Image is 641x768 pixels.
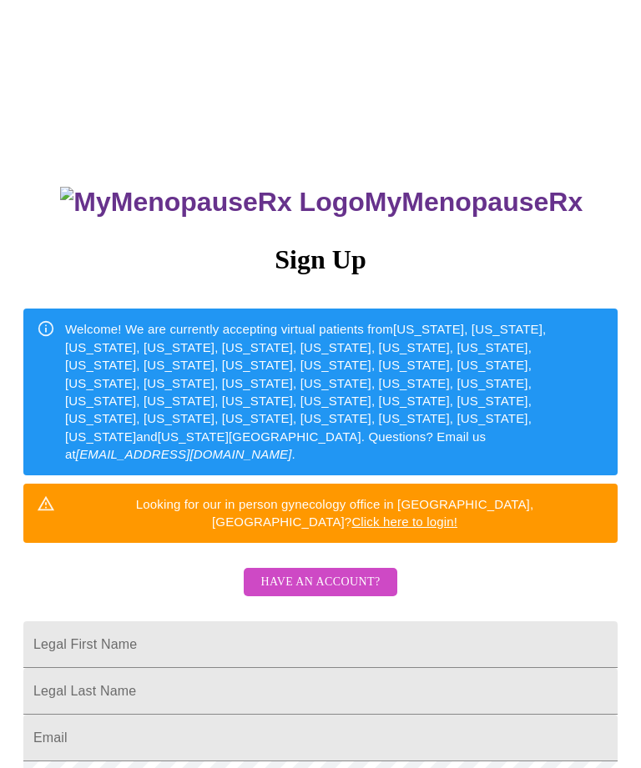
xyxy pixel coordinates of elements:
[60,187,364,218] img: MyMenopauseRx Logo
[240,585,401,600] a: Have an account?
[351,515,457,529] a: Click here to login!
[23,244,618,275] h3: Sign Up
[260,572,380,593] span: Have an account?
[65,314,604,470] div: Welcome! We are currently accepting virtual patients from [US_STATE], [US_STATE], [US_STATE], [US...
[26,187,618,218] h3: MyMenopauseRx
[244,568,396,597] button: Have an account?
[76,447,292,461] em: [EMAIL_ADDRESS][DOMAIN_NAME]
[65,489,604,538] div: Looking for our in person gynecology office in [GEOGRAPHIC_DATA], [GEOGRAPHIC_DATA]?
